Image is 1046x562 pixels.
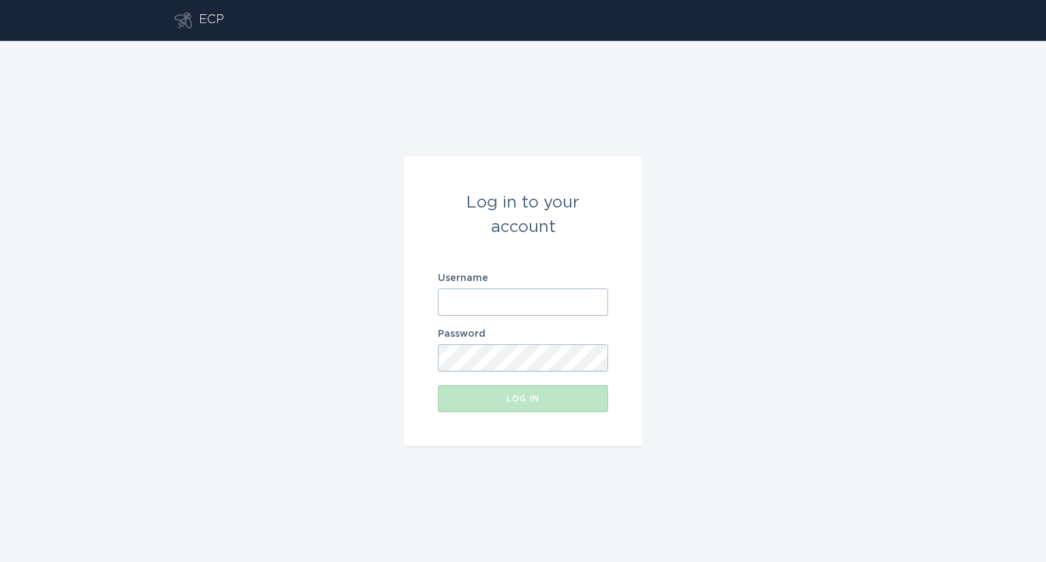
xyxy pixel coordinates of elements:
button: Go to dashboard [174,12,192,29]
div: Log in to your account [438,191,608,239]
button: Log in [438,385,608,412]
label: Password [438,329,608,339]
div: ECP [199,12,224,29]
div: Log in [445,395,601,403]
label: Username [438,274,608,283]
